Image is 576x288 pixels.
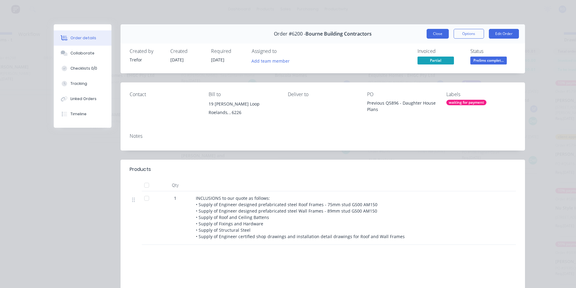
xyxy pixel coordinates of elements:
[446,92,516,97] div: Labels
[470,57,507,64] span: Prelims complet...
[54,76,111,91] button: Tracking
[54,91,111,106] button: Linked Orders
[130,48,163,54] div: Created by
[252,57,293,65] button: Add team member
[70,96,97,102] div: Linked Orders
[305,31,372,37] span: Bourne Building Contractors
[209,100,278,119] div: 19 [PERSON_NAME] LoopRoelands, , 6226
[70,50,94,56] div: Collaborate
[54,61,111,76] button: Checklists 0/0
[418,57,454,64] span: Partial
[130,166,151,173] div: Products
[70,66,97,71] div: Checklists 0/0
[130,92,199,97] div: Contact
[70,111,87,117] div: Timeline
[274,31,305,37] span: Order #6200 -
[211,57,224,63] span: [DATE]
[170,48,204,54] div: Created
[170,57,184,63] span: [DATE]
[367,100,437,113] div: Previous Q5896 - Daughter House Plans
[418,48,463,54] div: Invoiced
[54,106,111,122] button: Timeline
[288,92,357,97] div: Deliver to
[470,57,507,66] button: Prelims complet...
[209,100,278,108] div: 19 [PERSON_NAME] Loop
[130,57,163,63] div: Trefor
[130,133,516,139] div: Notes
[252,48,312,54] div: Assigned to
[248,57,293,65] button: Add team member
[54,46,111,61] button: Collaborate
[209,92,278,97] div: Bill to
[54,30,111,46] button: Order details
[70,81,87,86] div: Tracking
[489,29,519,39] button: Edit Order
[454,29,484,39] button: Options
[174,195,176,201] span: 1
[157,179,193,191] div: Qty
[367,92,437,97] div: PO
[446,100,486,105] div: waiting for payment
[211,48,244,54] div: Required
[196,195,405,239] span: INCLUSIONS to our quote as follows: • Supply of Engineer designed prefabricated steel Roof Frames...
[70,35,96,41] div: Order details
[427,29,449,39] button: Close
[470,48,516,54] div: Status
[209,108,278,117] div: Roelands, , 6226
